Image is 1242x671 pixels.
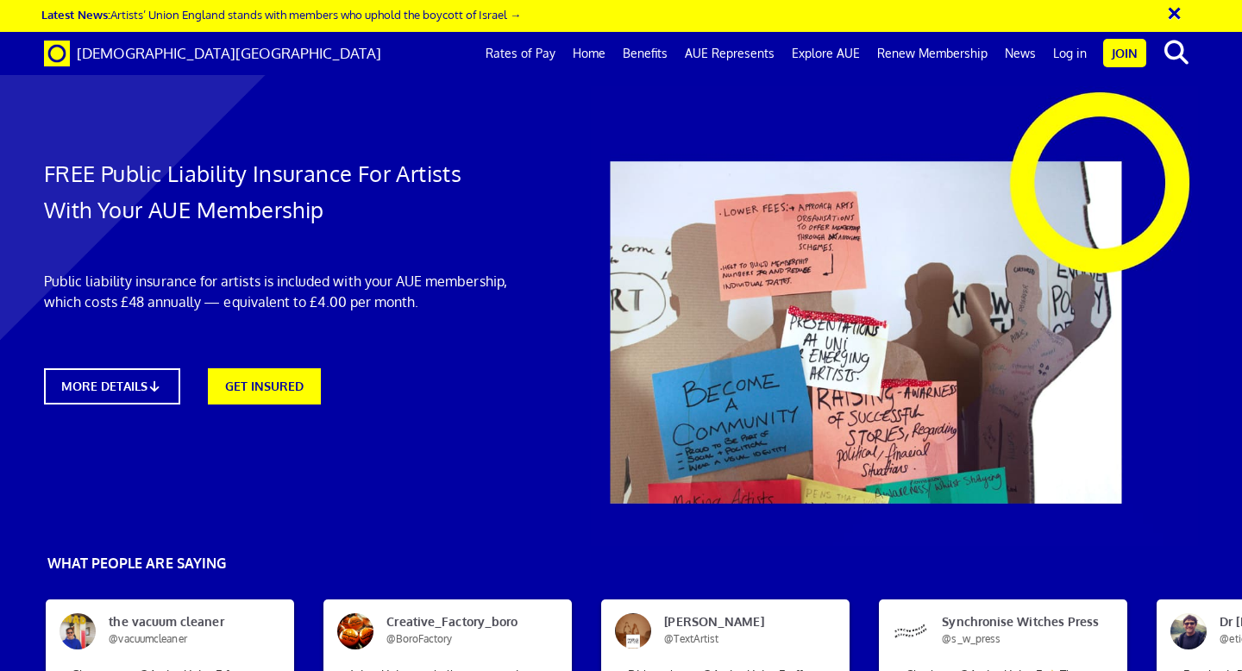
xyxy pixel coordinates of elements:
[44,368,180,404] a: MORE DETAILS
[208,368,321,404] a: GET INSURED
[109,632,186,645] span: @vacuumcleaner
[31,32,394,75] a: Brand [DEMOGRAPHIC_DATA][GEOGRAPHIC_DATA]
[651,613,817,648] span: [PERSON_NAME]
[1103,39,1146,67] a: Join
[869,32,996,75] a: Renew Membership
[44,271,510,312] p: Public liability insurance for artists is included with your AUE membership, which costs £48 annu...
[564,32,614,75] a: Home
[783,32,869,75] a: Explore AUE
[96,613,261,648] span: the vacuum cleaner
[1150,34,1202,71] button: search
[676,32,783,75] a: AUE Represents
[373,613,539,648] span: Creative_Factory_boro
[41,7,521,22] a: Latest News:Artists’ Union England stands with members who uphold the boycott of Israel →
[996,32,1044,75] a: News
[1044,32,1095,75] a: Log in
[614,32,676,75] a: Benefits
[477,32,564,75] a: Rates of Pay
[942,632,1000,645] span: @s_w_press
[77,44,381,62] span: [DEMOGRAPHIC_DATA][GEOGRAPHIC_DATA]
[929,613,1095,648] span: Synchronise Witches Press
[41,7,110,22] strong: Latest News:
[664,632,718,645] span: @TextArtist
[44,155,510,228] h1: FREE Public Liability Insurance For Artists With Your AUE Membership
[386,632,452,645] span: @BoroFactory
